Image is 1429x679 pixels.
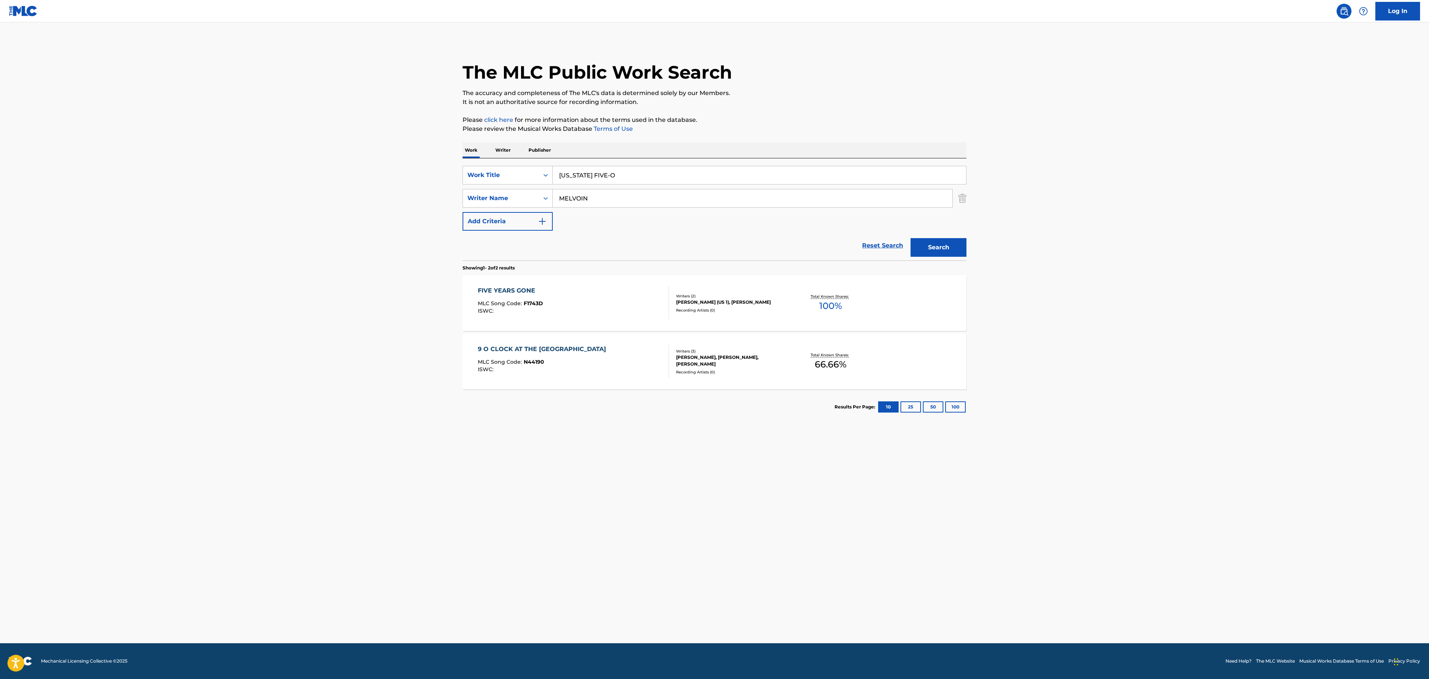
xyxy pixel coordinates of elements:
[1340,7,1348,16] img: search
[524,300,543,307] span: F1743D
[478,307,495,314] span: ISWC :
[463,89,966,98] p: The accuracy and completeness of The MLC's data is determined solely by our Members.
[1256,658,1295,664] a: The MLC Website
[9,6,38,16] img: MLC Logo
[463,265,515,271] p: Showing 1 - 2 of 2 results
[463,61,732,83] h1: The MLC Public Work Search
[958,189,966,208] img: Delete Criterion
[463,334,966,389] a: 9 O CLOCK AT THE [GEOGRAPHIC_DATA]MLC Song Code:N44190ISWC:Writers (3)[PERSON_NAME], [PERSON_NAME...
[478,366,495,373] span: ISWC :
[478,300,524,307] span: MLC Song Code :
[463,98,966,107] p: It is not an authoritative source for recording information.
[676,348,789,354] div: Writers ( 3 )
[819,299,842,313] span: 100 %
[526,142,553,158] p: Publisher
[1225,658,1252,664] a: Need Help?
[1375,2,1420,20] a: Log In
[911,238,966,257] button: Search
[1337,4,1351,19] a: Public Search
[524,359,544,365] span: N44190
[9,657,32,666] img: logo
[676,369,789,375] div: Recording Artists ( 0 )
[463,275,966,331] a: FIVE YEARS GONEMLC Song Code:F1743DISWC:Writers (2)[PERSON_NAME] (US 1), [PERSON_NAME]Recording A...
[478,359,524,365] span: MLC Song Code :
[463,166,966,260] form: Search Form
[676,354,789,367] div: [PERSON_NAME], [PERSON_NAME], [PERSON_NAME]
[1299,658,1384,664] a: Musical Works Database Terms of Use
[945,401,966,413] button: 100
[463,124,966,133] p: Please review the Musical Works Database
[1392,643,1429,679] iframe: Chat Widget
[478,286,543,295] div: FIVE YEARS GONE
[835,404,877,410] p: Results Per Page:
[493,142,513,158] p: Writer
[811,294,851,299] p: Total Known Shares:
[478,345,610,354] div: 9 O CLOCK AT THE [GEOGRAPHIC_DATA]
[41,658,127,664] span: Mechanical Licensing Collective © 2025
[676,299,789,306] div: [PERSON_NAME] (US 1), [PERSON_NAME]
[676,293,789,299] div: Writers ( 2 )
[900,401,921,413] button: 25
[592,125,633,132] a: Terms of Use
[858,237,907,254] a: Reset Search
[463,212,553,231] button: Add Criteria
[811,352,851,358] p: Total Known Shares:
[815,358,846,371] span: 66.66 %
[923,401,943,413] button: 50
[676,307,789,313] div: Recording Artists ( 0 )
[463,142,480,158] p: Work
[1394,651,1398,673] div: Drag
[878,401,899,413] button: 10
[463,116,966,124] p: Please for more information about the terms used in the database.
[1356,4,1371,19] div: Help
[467,194,534,203] div: Writer Name
[1359,7,1368,16] img: help
[1388,658,1420,664] a: Privacy Policy
[467,171,534,180] div: Work Title
[484,116,513,123] a: click here
[538,217,547,226] img: 9d2ae6d4665cec9f34b9.svg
